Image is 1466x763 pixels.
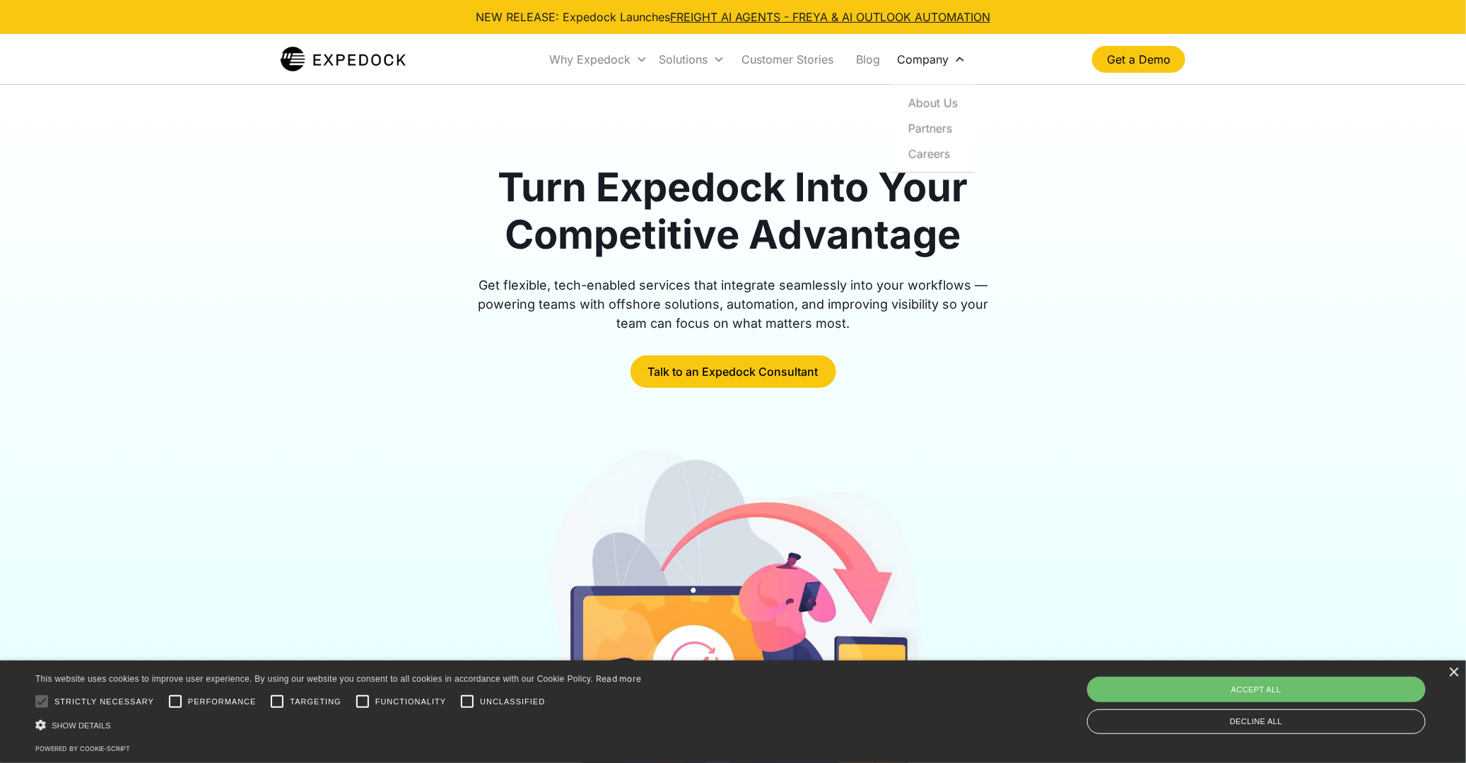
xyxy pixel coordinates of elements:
a: FREIGHT AI AGENTS - FREYA & AI OUTLOOK AUTOMATION [670,10,990,24]
span: This website uses cookies to improve user experience. By using our website you consent to all coo... [35,674,593,684]
a: Blog [845,35,891,83]
span: Targeting [290,696,341,708]
a: Customer Stories [730,35,845,83]
span: Show details [52,721,111,730]
div: Company [897,52,949,66]
div: Accept all [1087,677,1426,702]
a: Read more [596,673,642,684]
h1: Turn Expedock Into Your Competitive Advantage [462,164,1004,259]
a: Powered by cookie-script [35,745,130,752]
div: NEW RELEASE: Expedock Launches [476,8,990,25]
div: Get flexible, tech-enabled services that integrate seamlessly into your workflows — powering team... [462,276,1004,333]
nav: Company [891,84,975,172]
span: Strictly necessary [54,696,154,708]
img: Expedock Logo [281,45,406,73]
a: Get a Demo [1092,46,1185,73]
div: Solutions [653,35,730,83]
div: Decline all [1087,709,1426,734]
a: Partners [897,115,969,141]
div: Why Expedock [549,52,631,66]
span: Functionality [375,696,446,708]
a: Careers [897,141,969,166]
iframe: Chat Widget [1225,610,1466,763]
a: Talk to an Expedock Consultant [631,355,836,388]
div: Solutions [659,52,708,66]
div: Company [891,35,971,83]
span: Unclassified [480,696,545,708]
a: About Us [897,90,969,115]
div: Why Expedock [544,35,653,83]
a: home [281,45,406,73]
div: Show details [35,718,642,733]
span: Performance [188,696,257,708]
